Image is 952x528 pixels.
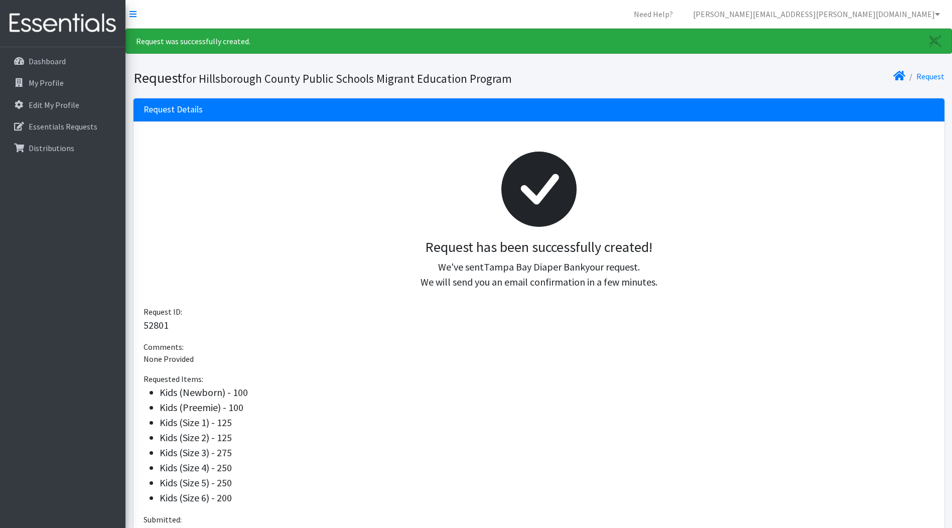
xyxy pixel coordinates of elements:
p: Dashboard [29,56,66,66]
li: Kids (Preemie) - 100 [160,400,934,415]
span: Requested Items: [144,374,203,384]
a: Request [916,71,944,81]
p: We've sent your request. We will send you an email confirmation in a few minutes. [152,259,926,290]
li: Kids (Size 4) - 250 [160,460,934,475]
a: Dashboard [4,51,121,71]
img: HumanEssentials [4,7,121,40]
p: Distributions [29,143,74,153]
span: None Provided [144,354,194,364]
h3: Request Details [144,104,203,115]
p: My Profile [29,78,64,88]
a: Distributions [4,138,121,158]
a: My Profile [4,73,121,93]
p: Edit My Profile [29,100,79,110]
a: [PERSON_NAME][EMAIL_ADDRESS][PERSON_NAME][DOMAIN_NAME] [685,4,948,24]
li: Kids (Size 6) - 200 [160,490,934,505]
span: Submitted: [144,514,182,524]
li: Kids (Size 3) - 275 [160,445,934,460]
span: Tampa Bay Diaper Bank [484,260,585,273]
li: Kids (Size 2) - 125 [160,430,934,445]
a: Close [919,29,951,53]
p: Essentials Requests [29,121,97,131]
a: Need Help? [626,4,681,24]
a: Edit My Profile [4,95,121,115]
li: Kids (Size 5) - 250 [160,475,934,490]
span: Comments: [144,342,184,352]
p: 52801 [144,318,934,333]
div: Request was successfully created. [125,29,952,54]
h1: Request [133,69,535,87]
li: Kids (Size 1) - 125 [160,415,934,430]
span: Request ID: [144,307,182,317]
li: Kids (Newborn) - 100 [160,385,934,400]
h3: Request has been successfully created! [152,239,926,256]
a: Essentials Requests [4,116,121,137]
small: for Hillsborough County Public Schools Migrant Education Program [182,71,512,86]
